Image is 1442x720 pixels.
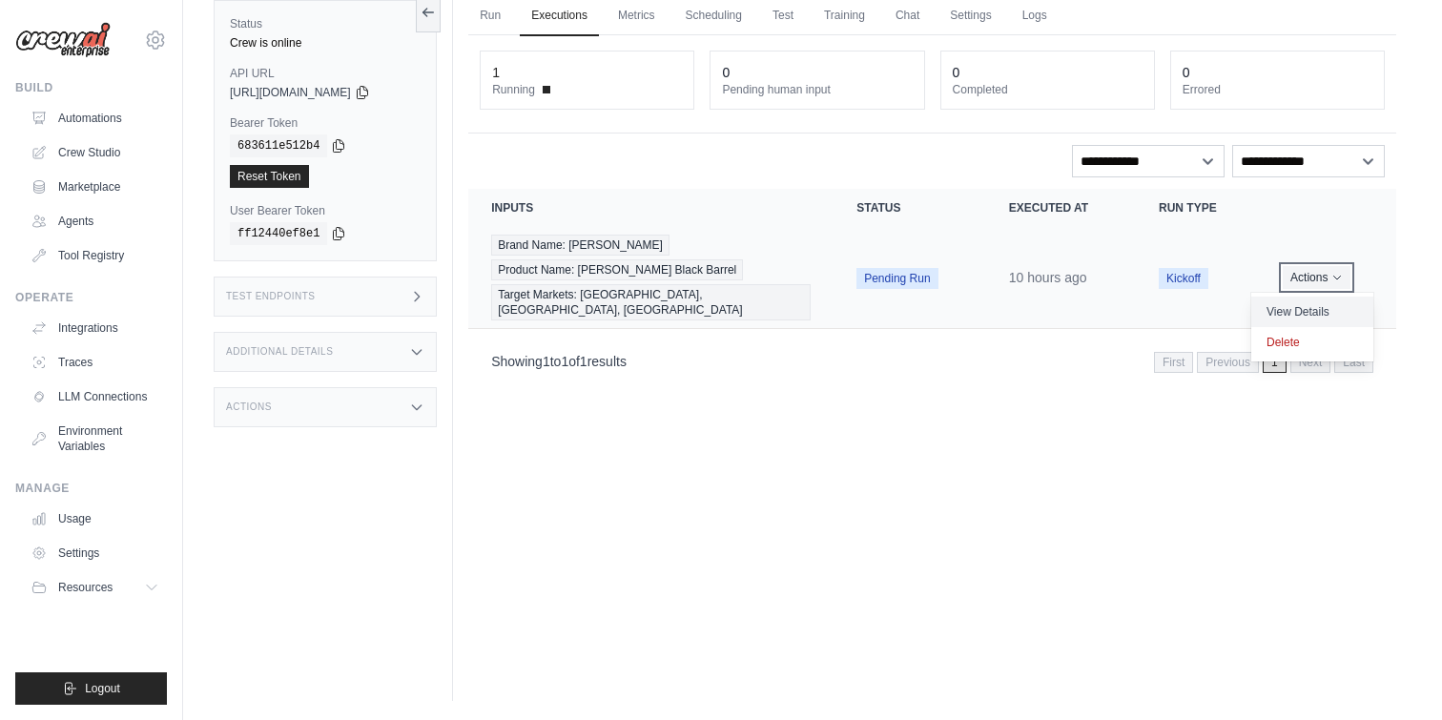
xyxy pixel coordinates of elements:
[1183,63,1190,82] div: 0
[834,189,986,227] th: Status
[1251,297,1373,327] a: View Details
[23,172,167,202] a: Marketplace
[23,504,167,534] a: Usage
[468,189,1396,385] section: Crew executions table
[23,240,167,271] a: Tool Registry
[1290,352,1331,373] span: Next
[23,347,167,378] a: Traces
[1283,266,1350,289] button: Actions for execution
[468,337,1396,385] nav: Pagination
[491,352,627,371] p: Showing to of results
[1154,352,1193,373] span: First
[722,82,912,97] dt: Pending human input
[1183,82,1372,97] dt: Errored
[15,80,167,95] div: Build
[58,580,113,595] span: Resources
[561,354,568,369] span: 1
[23,572,167,603] button: Resources
[230,66,421,81] label: API URL
[226,291,316,302] h3: Test Endpoints
[15,290,167,305] div: Operate
[23,103,167,134] a: Automations
[23,206,167,237] a: Agents
[23,381,167,412] a: LLM Connections
[1159,268,1208,289] span: Kickoff
[468,189,834,227] th: Inputs
[230,16,421,31] label: Status
[230,35,421,51] div: Crew is online
[23,538,167,568] a: Settings
[230,115,421,131] label: Bearer Token
[230,85,351,100] span: [URL][DOMAIN_NAME]
[491,259,743,280] span: Product Name: [PERSON_NAME] Black Barrel
[23,137,167,168] a: Crew Studio
[230,222,327,245] code: ff12440ef8e1
[491,235,669,256] span: Brand Name: [PERSON_NAME]
[856,268,937,289] span: Pending Run
[23,313,167,343] a: Integrations
[953,82,1143,97] dt: Completed
[722,63,730,82] div: 0
[230,165,309,188] a: Reset Token
[23,416,167,462] a: Environment Variables
[491,235,811,320] a: View execution details for Brand Name
[15,672,167,705] button: Logout
[1136,189,1260,227] th: Run Type
[492,82,535,97] span: Running
[492,63,500,82] div: 1
[230,203,421,218] label: User Bearer Token
[226,346,333,358] h3: Additional Details
[1263,352,1287,373] span: 1
[1197,352,1259,373] span: Previous
[226,401,272,413] h3: Actions
[1154,352,1373,373] nav: Pagination
[1251,327,1373,358] button: Delete
[1009,270,1087,285] time: September 1, 2025 at 02:40 CEST
[15,22,111,58] img: Logo
[1334,352,1373,373] span: Last
[230,134,327,157] code: 683611e512b4
[15,481,167,496] div: Manage
[1347,628,1442,720] iframe: Chat Widget
[543,354,550,369] span: 1
[580,354,587,369] span: 1
[85,681,120,696] span: Logout
[986,189,1136,227] th: Executed at
[491,284,811,320] span: Target Markets: [GEOGRAPHIC_DATA], [GEOGRAPHIC_DATA], [GEOGRAPHIC_DATA]
[953,63,960,82] div: 0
